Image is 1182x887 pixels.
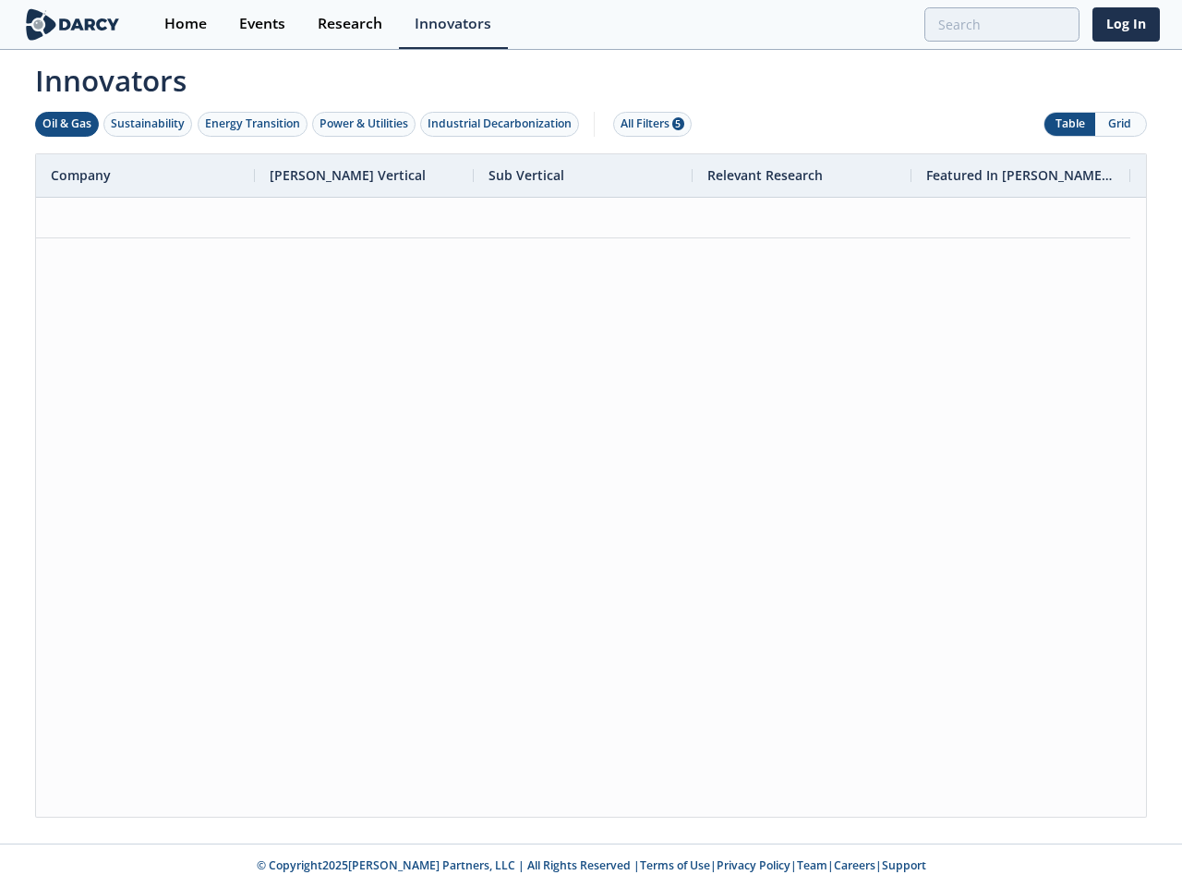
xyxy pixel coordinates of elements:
div: Energy Transition [205,115,300,132]
img: logo-wide.svg [22,8,123,41]
span: Sub Vertical [488,166,564,184]
div: Research [318,17,382,31]
a: Team [797,857,827,873]
div: Home [164,17,207,31]
span: Innovators [22,52,1160,102]
span: Relevant Research [707,166,823,184]
span: 5 [672,117,684,130]
span: [PERSON_NAME] Vertical [270,166,426,184]
div: Power & Utilities [320,115,408,132]
div: Innovators [415,17,491,31]
a: Careers [834,857,875,873]
span: Company [51,166,111,184]
input: Advanced Search [924,7,1079,42]
button: Sustainability [103,112,192,137]
button: Power & Utilities [312,112,416,137]
div: All Filters [621,115,684,132]
button: Table [1044,113,1095,136]
span: Featured In [PERSON_NAME] Live [926,166,1116,184]
a: Terms of Use [640,857,710,873]
div: Oil & Gas [42,115,91,132]
button: All Filters 5 [613,112,692,137]
button: Oil & Gas [35,112,99,137]
a: Privacy Policy [717,857,790,873]
a: Support [882,857,926,873]
div: Sustainability [111,115,185,132]
button: Industrial Decarbonization [420,112,579,137]
button: Grid [1095,113,1146,136]
button: Energy Transition [198,112,308,137]
p: © Copyright 2025 [PERSON_NAME] Partners, LLC | All Rights Reserved | | | | | [26,857,1156,874]
div: Events [239,17,285,31]
div: Industrial Decarbonization [428,115,572,132]
a: Log In [1092,7,1160,42]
